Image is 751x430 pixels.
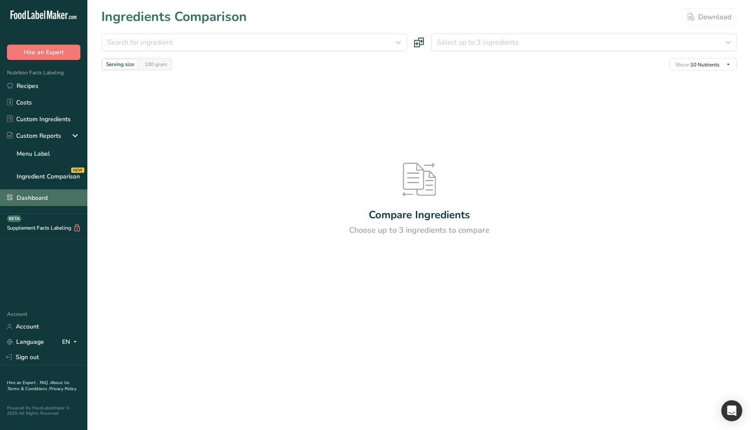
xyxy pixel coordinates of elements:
[688,12,731,22] div: Download
[103,59,138,69] div: Serving size
[7,215,21,222] div: BETA
[7,406,80,416] div: Powered By FoodLabelMaker © 2025 All Rights Reserved
[49,386,76,392] a: Privacy Policy
[431,34,737,51] button: Select up to 3 ingredients
[369,207,470,223] div: Compare Ingredients
[107,37,173,48] span: Search for ingredient
[670,58,737,70] button: Show:10 Nutrients
[675,61,720,68] span: 10 Nutrients
[7,334,44,350] a: Language
[141,59,170,69] div: 100 gram
[7,131,61,140] div: Custom Reports
[437,37,519,48] span: Select up to 3 ingredients
[40,380,50,386] a: FAQ .
[71,168,84,173] div: NEW
[101,7,247,27] h1: Ingredients Comparison
[682,8,737,26] button: Download
[349,224,490,236] div: Choose up to 3 ingredients to compare
[675,61,690,68] span: Show:
[7,45,80,60] button: Hire an Expert
[721,400,742,421] div: Open Intercom Messenger
[101,34,407,51] button: Search for ingredient
[62,337,80,347] div: EN
[7,380,69,392] a: About Us .
[7,380,38,386] a: Hire an Expert .
[7,386,49,392] a: Terms & Conditions .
